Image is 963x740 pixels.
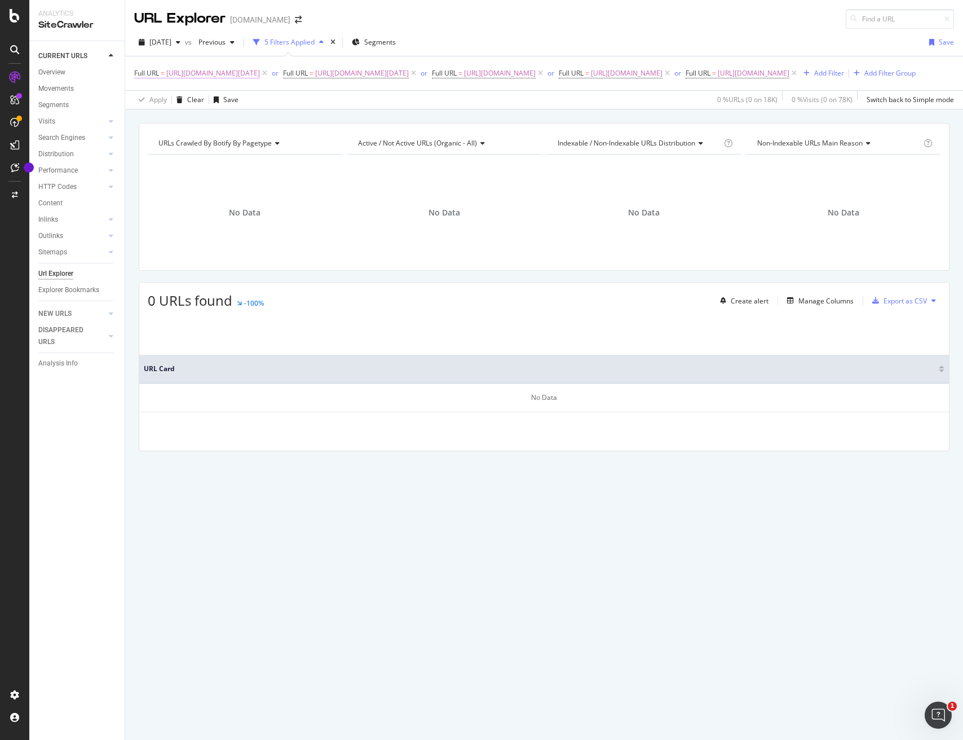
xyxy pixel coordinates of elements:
[38,197,117,209] a: Content
[38,50,87,62] div: CURRENT URLS
[38,246,67,258] div: Sitemaps
[283,68,308,78] span: Full URL
[948,702,957,711] span: 1
[864,68,916,78] div: Add Filter Group
[38,214,105,226] a: Inlinks
[134,68,159,78] span: Full URL
[134,33,185,51] button: [DATE]
[38,324,95,348] div: DISAPPEARED URLS
[38,230,105,242] a: Outlinks
[249,33,328,51] button: 5 Filters Applied
[148,291,232,310] span: 0 URLs found
[814,68,844,78] div: Add Filter
[149,95,167,104] div: Apply
[272,68,279,78] button: or
[755,134,921,152] h4: Non-Indexable URLs Main Reason
[559,68,584,78] span: Full URL
[421,68,427,78] button: or
[38,99,117,111] a: Segments
[547,68,554,78] button: or
[558,138,695,148] span: Indexable / Non-Indexable URLs distribution
[712,68,716,78] span: =
[134,9,226,28] div: URL Explorer
[464,65,536,81] span: [URL][DOMAIN_NAME]
[432,68,457,78] span: Full URL
[38,268,73,280] div: Url Explorer
[38,308,72,320] div: NEW URLS
[194,37,226,47] span: Previous
[591,65,662,81] span: [URL][DOMAIN_NAME]
[38,9,116,19] div: Analytics
[38,284,99,296] div: Explorer Bookmarks
[144,364,936,374] span: URL Card
[718,65,789,81] span: [URL][DOMAIN_NAME]
[38,284,117,296] a: Explorer Bookmarks
[38,99,69,111] div: Segments
[792,95,852,104] div: 0 % Visits ( 0 on 78K )
[38,165,105,177] a: Performance
[715,292,768,310] button: Create alert
[38,148,74,160] div: Distribution
[158,138,272,148] span: URLs Crawled By Botify By pagetype
[139,384,949,412] div: No Data
[310,68,313,78] span: =
[38,148,105,160] a: Distribution
[134,91,167,109] button: Apply
[38,214,58,226] div: Inlinks
[38,324,105,348] a: DISAPPEARED URLS
[939,37,954,47] div: Save
[38,230,63,242] div: Outlinks
[674,68,681,78] button: or
[166,65,260,81] span: [URL][DOMAIN_NAME][DATE]
[828,207,859,218] span: No Data
[161,68,165,78] span: =
[628,207,660,218] span: No Data
[458,68,462,78] span: =
[867,95,954,104] div: Switch back to Simple mode
[38,197,63,209] div: Content
[757,138,863,148] span: Non-Indexable URLs Main Reason
[38,181,105,193] a: HTTP Codes
[223,95,238,104] div: Save
[156,134,332,152] h4: URLs Crawled By Botify By pagetype
[364,37,396,47] span: Segments
[244,298,264,308] div: -100%
[38,268,117,280] a: Url Explorer
[185,37,194,47] span: vs
[347,33,400,51] button: Segments
[38,116,105,127] a: Visits
[38,116,55,127] div: Visits
[315,65,409,81] span: [URL][DOMAIN_NAME][DATE]
[555,134,722,152] h4: Indexable / Non-Indexable URLs Distribution
[356,134,531,152] h4: Active / Not Active URLs
[925,33,954,51] button: Save
[731,296,768,306] div: Create alert
[868,292,927,310] button: Export as CSV
[884,296,927,306] div: Export as CSV
[38,165,78,177] div: Performance
[38,83,117,95] a: Movements
[230,14,290,25] div: [DOMAIN_NAME]
[295,16,302,24] div: arrow-right-arrow-left
[358,138,477,148] span: Active / Not Active URLs (organic - all)
[862,91,954,109] button: Switch back to Simple mode
[149,37,171,47] span: 2025 Aug. 31st
[24,162,34,173] div: Tooltip anchor
[38,67,117,78] a: Overview
[38,132,85,144] div: Search Engines
[194,33,239,51] button: Previous
[328,37,338,48] div: times
[849,67,916,80] button: Add Filter Group
[229,207,260,218] span: No Data
[38,246,105,258] a: Sitemaps
[429,207,460,218] span: No Data
[846,9,954,29] input: Find a URL
[264,37,315,47] div: 5 Filters Applied
[38,19,116,32] div: SiteCrawler
[38,308,105,320] a: NEW URLS
[686,68,710,78] span: Full URL
[585,68,589,78] span: =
